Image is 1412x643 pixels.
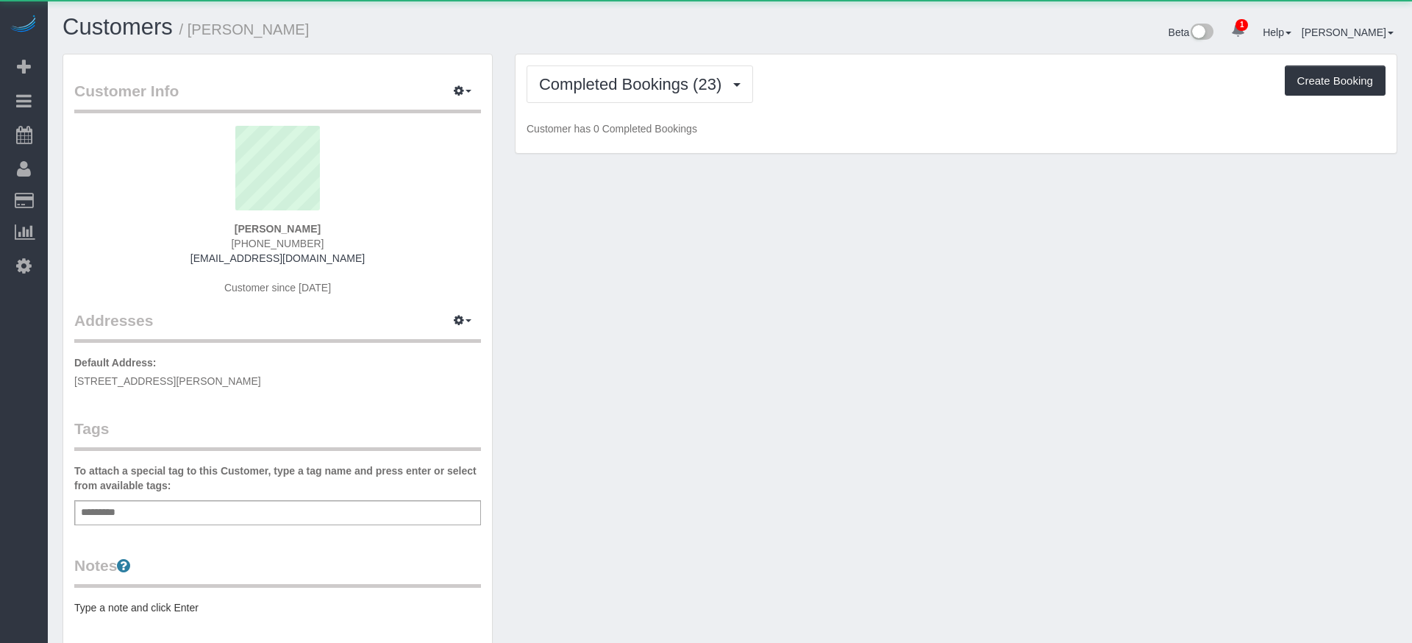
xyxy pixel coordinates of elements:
strong: [PERSON_NAME] [235,223,321,235]
span: [STREET_ADDRESS][PERSON_NAME] [74,375,261,387]
span: Customer since [DATE] [224,282,331,294]
small: / [PERSON_NAME] [179,21,310,38]
legend: Notes [74,555,481,588]
button: Completed Bookings (23) [527,65,753,103]
a: Help [1263,26,1291,38]
span: 1 [1235,19,1248,31]
span: [PHONE_NUMBER] [231,238,324,249]
p: Customer has 0 Completed Bookings [527,121,1386,136]
a: Beta [1169,26,1214,38]
pre: Type a note and click Enter [74,600,481,615]
label: Default Address: [74,355,157,370]
a: [PERSON_NAME] [1302,26,1394,38]
img: Automaid Logo [9,15,38,35]
span: Completed Bookings (23) [539,75,729,93]
a: Customers [63,14,173,40]
button: Create Booking [1285,65,1386,96]
legend: Tags [74,418,481,451]
a: 1 [1224,15,1252,47]
label: To attach a special tag to this Customer, type a tag name and press enter or select from availabl... [74,463,481,493]
legend: Customer Info [74,80,481,113]
a: [EMAIL_ADDRESS][DOMAIN_NAME] [190,252,365,264]
img: New interface [1189,24,1213,43]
